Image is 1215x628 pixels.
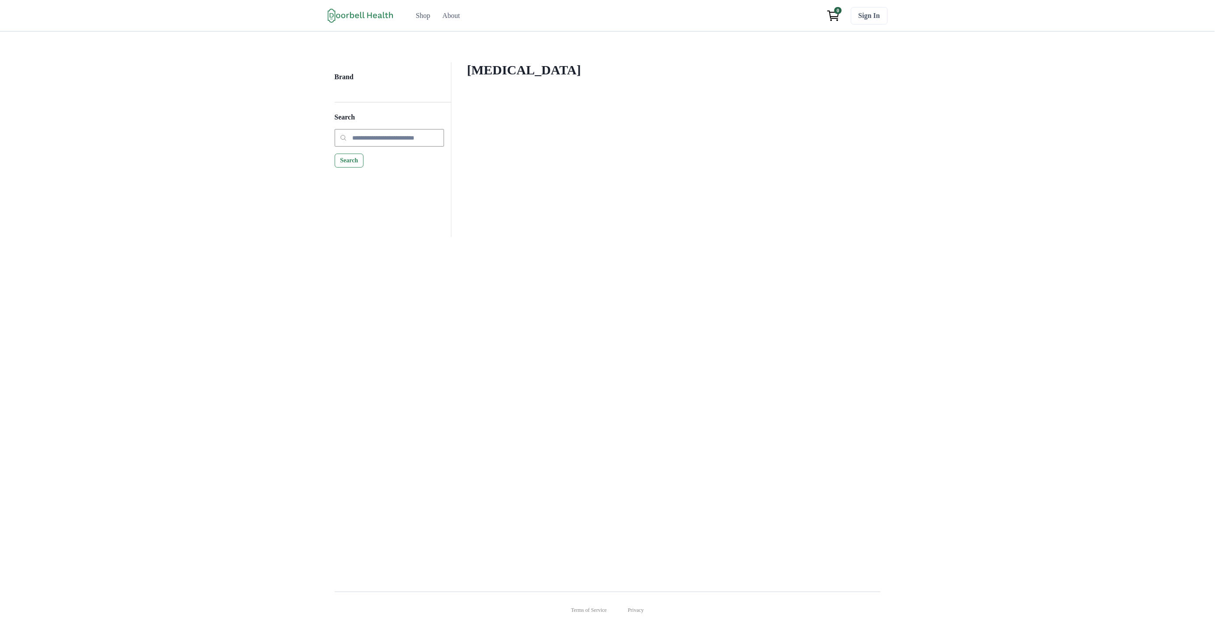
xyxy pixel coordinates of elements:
[442,11,460,21] div: About
[416,11,431,21] div: Shop
[335,113,444,129] h5: Search
[628,606,644,614] a: Privacy
[823,7,844,25] a: View cart
[411,7,436,25] a: Shop
[571,606,607,614] a: Terms of Service
[335,154,364,168] button: Search
[437,7,465,25] a: About
[335,73,444,89] h5: Brand
[834,7,842,14] span: 0
[851,7,887,25] a: Sign In
[467,62,865,78] h4: [MEDICAL_DATA]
